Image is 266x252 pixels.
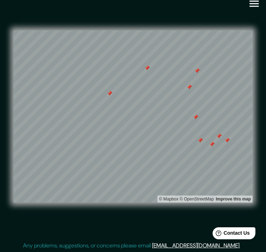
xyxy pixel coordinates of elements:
p: Any problems, suggestions, or concerns please email . [23,241,241,250]
a: Map feedback [216,197,251,202]
iframe: Help widget launcher [203,224,258,244]
div: . [241,241,242,250]
div: . [242,241,243,250]
a: OpenStreetMap [180,197,214,202]
a: [EMAIL_ADDRESS][DOMAIN_NAME] [152,242,239,249]
a: Mapbox [159,197,179,202]
canvas: Map [13,30,258,203]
